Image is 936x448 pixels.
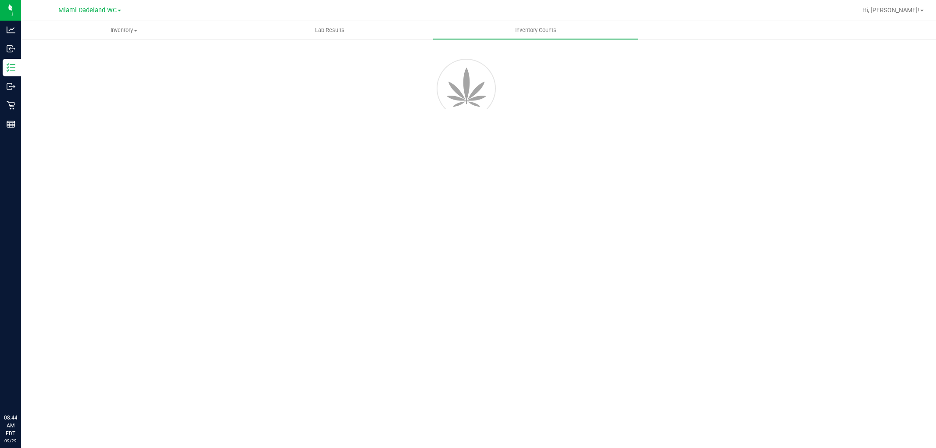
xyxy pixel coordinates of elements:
p: 08:44 AM EDT [4,414,17,437]
a: Lab Results [227,21,433,39]
inline-svg: Retail [7,101,15,110]
span: Hi, [PERSON_NAME]! [862,7,919,14]
span: Miami Dadeland WC [58,7,117,14]
inline-svg: Inventory [7,63,15,72]
inline-svg: Outbound [7,82,15,91]
a: Inventory [21,21,227,39]
inline-svg: Inbound [7,44,15,53]
span: Inventory Counts [503,26,568,34]
inline-svg: Reports [7,120,15,129]
span: Lab Results [303,26,356,34]
p: 09/29 [4,437,17,444]
a: Inventory Counts [433,21,638,39]
span: Inventory [21,26,227,34]
inline-svg: Analytics [7,25,15,34]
